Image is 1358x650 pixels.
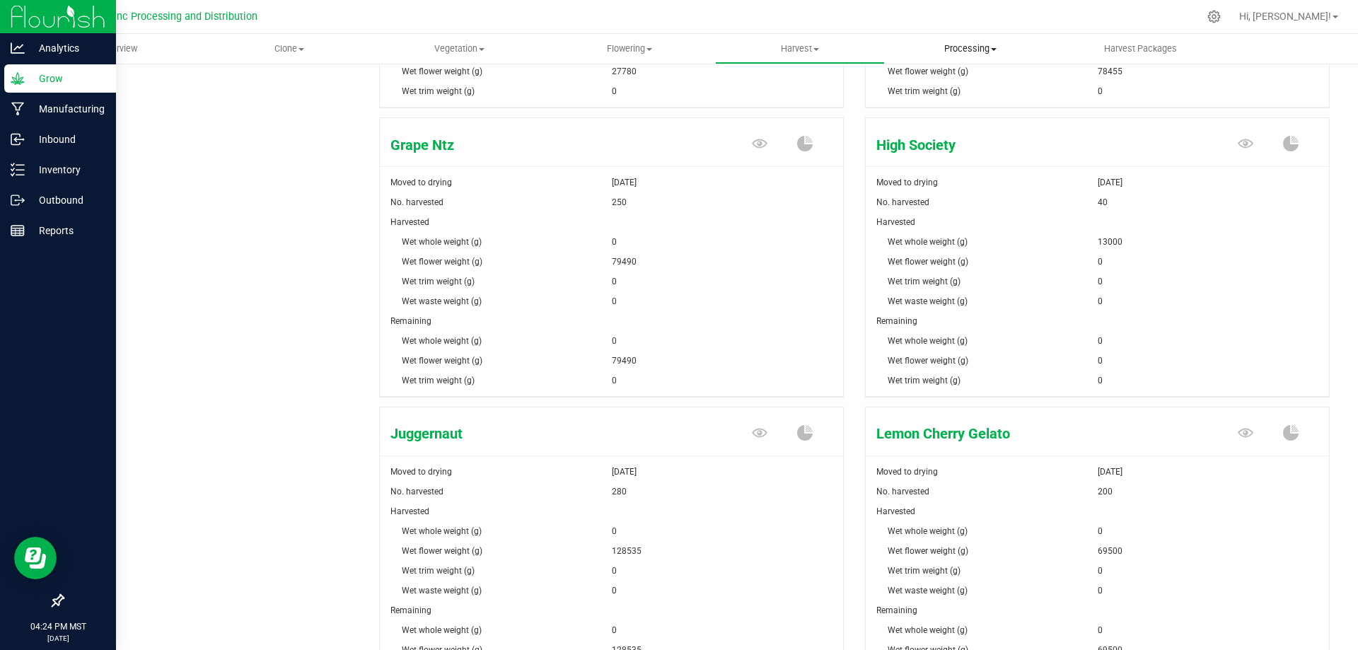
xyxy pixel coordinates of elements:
[885,34,1055,64] a: Processing
[876,217,915,227] span: Harvested
[612,291,617,311] span: 0
[612,521,617,541] span: 0
[390,467,452,477] span: Moved to drying
[545,42,714,55] span: Flowering
[716,42,885,55] span: Harvest
[1098,541,1122,561] span: 69500
[876,316,917,326] span: Remaining
[204,34,375,64] a: Clone
[1098,192,1108,212] span: 40
[715,34,886,64] a: Harvest
[888,296,968,306] span: Wet waste weight (g)
[876,178,938,187] span: Moved to drying
[1098,482,1113,501] span: 200
[11,193,25,207] inline-svg: Outbound
[402,257,482,267] span: Wet flower weight (g)
[612,272,617,291] span: 0
[402,586,482,596] span: Wet waste weight (g)
[888,257,968,267] span: Wet flower weight (g)
[205,42,374,55] span: Clone
[888,586,968,596] span: Wet waste weight (g)
[390,197,443,207] span: No. harvested
[34,34,204,64] a: Overview
[11,71,25,86] inline-svg: Grow
[402,277,475,286] span: Wet trim weight (g)
[888,526,968,536] span: Wet whole weight (g)
[11,41,25,55] inline-svg: Analytics
[11,132,25,146] inline-svg: Inbound
[375,42,544,55] span: Vegetation
[1098,81,1103,101] span: 0
[11,102,25,116] inline-svg: Manufacturing
[866,134,1174,156] span: High Society
[888,566,961,576] span: Wet trim weight (g)
[390,487,443,497] span: No. harvested
[888,625,968,635] span: Wet whole weight (g)
[41,11,257,23] span: Globe Farmacy Inc Processing and Distribution
[1098,252,1103,272] span: 0
[888,376,961,385] span: Wet trim weight (g)
[612,462,637,482] span: [DATE]
[612,541,642,561] span: 128535
[876,197,929,207] span: No. harvested
[612,351,637,371] span: 79490
[6,620,110,633] p: 04:24 PM MST
[866,423,1174,444] span: Lemon Cherry Gelato
[612,252,637,272] span: 79490
[25,222,110,239] p: Reports
[1098,173,1122,192] span: [DATE]
[888,336,968,346] span: Wet whole weight (g)
[876,506,915,516] span: Harvested
[612,482,627,501] span: 280
[888,277,961,286] span: Wet trim weight (g)
[1098,521,1103,541] span: 0
[1098,581,1103,600] span: 0
[402,566,475,576] span: Wet trim weight (g)
[6,633,110,644] p: [DATE]
[25,161,110,178] p: Inventory
[545,34,715,64] a: Flowering
[402,296,482,306] span: Wet waste weight (g)
[612,173,637,192] span: [DATE]
[390,316,431,326] span: Remaining
[876,487,929,497] span: No. harvested
[888,237,968,247] span: Wet whole weight (g)
[82,42,156,55] span: Overview
[612,620,617,640] span: 0
[25,192,110,209] p: Outbound
[402,625,482,635] span: Wet whole weight (g)
[390,178,452,187] span: Moved to drying
[886,42,1055,55] span: Processing
[1098,272,1103,291] span: 0
[888,66,968,76] span: Wet flower weight (g)
[390,217,429,227] span: Harvested
[402,546,482,556] span: Wet flower weight (g)
[1098,331,1103,351] span: 0
[402,526,482,536] span: Wet whole weight (g)
[612,581,617,600] span: 0
[876,467,938,477] span: Moved to drying
[888,546,968,556] span: Wet flower weight (g)
[402,356,482,366] span: Wet flower weight (g)
[14,537,57,579] iframe: Resource center
[1239,11,1331,22] span: Hi, [PERSON_NAME]!
[402,86,475,96] span: Wet trim weight (g)
[402,376,475,385] span: Wet trim weight (g)
[612,561,617,581] span: 0
[1205,10,1223,23] div: Manage settings
[390,605,431,615] span: Remaining
[390,506,429,516] span: Harvested
[888,356,968,366] span: Wet flower weight (g)
[380,134,688,156] span: Grape Ntz
[612,192,627,212] span: 250
[612,331,617,351] span: 0
[25,131,110,148] p: Inbound
[612,371,617,390] span: 0
[888,86,961,96] span: Wet trim weight (g)
[402,336,482,346] span: Wet whole weight (g)
[402,66,482,76] span: Wet flower weight (g)
[1098,620,1103,640] span: 0
[25,40,110,57] p: Analytics
[374,34,545,64] a: Vegetation
[1098,232,1122,252] span: 13000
